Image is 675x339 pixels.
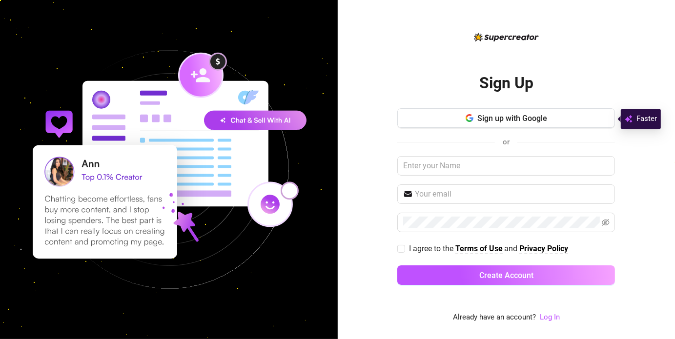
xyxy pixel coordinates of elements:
[540,313,560,321] a: Log In
[397,265,615,285] button: Create Account
[397,108,615,128] button: Sign up with Google
[453,312,536,323] span: Already have an account?
[397,156,615,176] input: Enter your Name
[474,33,539,41] img: logo-BBDzfeDw.svg
[504,244,519,253] span: and
[519,244,568,253] strong: Privacy Policy
[636,113,657,125] span: Faster
[519,244,568,254] a: Privacy Policy
[479,73,533,93] h2: Sign Up
[415,188,609,200] input: Your email
[479,271,533,280] span: Create Account
[409,244,455,253] span: I agree to the
[455,244,503,253] strong: Terms of Use
[625,113,633,125] img: svg%3e
[503,138,510,146] span: or
[455,244,503,254] a: Terms of Use
[477,114,547,123] span: Sign up with Google
[540,312,560,323] a: Log In
[602,219,610,226] span: eye-invisible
